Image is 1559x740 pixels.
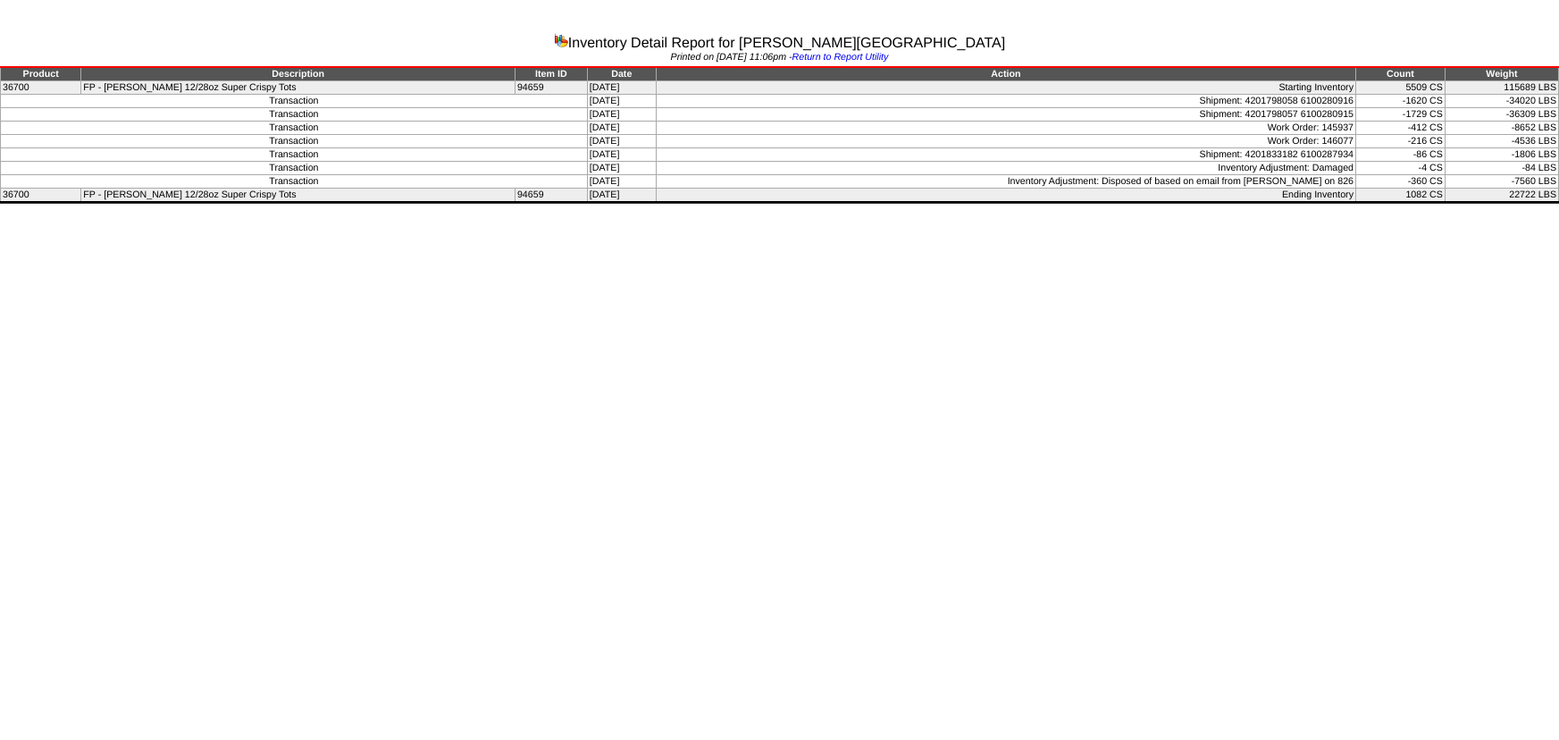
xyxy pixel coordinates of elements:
td: Transaction [1,175,588,189]
td: -1620 CS [1356,95,1446,108]
td: 115689 LBS [1445,81,1558,95]
td: [DATE] [587,189,656,203]
td: -34020 LBS [1445,95,1558,108]
td: [DATE] [587,108,656,122]
td: Inventory Adjustment: Damaged [656,162,1355,175]
td: -4 CS [1356,162,1446,175]
img: graph.gif [554,33,568,47]
td: -1806 LBS [1445,148,1558,162]
td: [DATE] [587,162,656,175]
td: -1729 CS [1356,108,1446,122]
td: -84 LBS [1445,162,1558,175]
td: 94659 [515,189,587,203]
td: Transaction [1,95,588,108]
td: -4536 LBS [1445,135,1558,148]
td: -360 CS [1356,175,1446,189]
td: [DATE] [587,175,656,189]
td: Product [1,67,81,81]
td: FP - [PERSON_NAME] 12/28oz Super Crispy Tots [81,81,515,95]
td: 36700 [1,189,81,203]
td: [DATE] [587,122,656,135]
td: -216 CS [1356,135,1446,148]
td: 22722 LBS [1445,189,1558,203]
td: Transaction [1,135,588,148]
td: 1082 CS [1356,189,1446,203]
td: Action [656,67,1355,81]
td: Transaction [1,122,588,135]
td: -7560 LBS [1445,175,1558,189]
td: Shipment: 4201833182 6100287934 [656,148,1355,162]
td: [DATE] [587,95,656,108]
td: Transaction [1,148,588,162]
td: Transaction [1,108,588,122]
td: Description [81,67,515,81]
td: -36309 LBS [1445,108,1558,122]
td: Work Order: 146077 [656,135,1355,148]
td: Shipment: 4201798058 6100280916 [656,95,1355,108]
td: Item ID [515,67,587,81]
td: Count [1356,67,1446,81]
a: Return to Report Utility [792,52,889,63]
td: -86 CS [1356,148,1446,162]
td: Starting Inventory [656,81,1355,95]
td: 94659 [515,81,587,95]
td: [DATE] [587,135,656,148]
td: -412 CS [1356,122,1446,135]
td: Work Order: 145937 [656,122,1355,135]
td: 5509 CS [1356,81,1446,95]
td: 36700 [1,81,81,95]
td: Ending Inventory [656,189,1355,203]
td: [DATE] [587,148,656,162]
td: FP - [PERSON_NAME] 12/28oz Super Crispy Tots [81,189,515,203]
td: Inventory Adjustment: Disposed of based on email from [PERSON_NAME] on 826 [656,175,1355,189]
td: Shipment: 4201798057 6100280915 [656,108,1355,122]
td: Weight [1445,67,1558,81]
td: Transaction [1,162,588,175]
td: -8652 LBS [1445,122,1558,135]
td: [DATE] [587,81,656,95]
td: Date [587,67,656,81]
